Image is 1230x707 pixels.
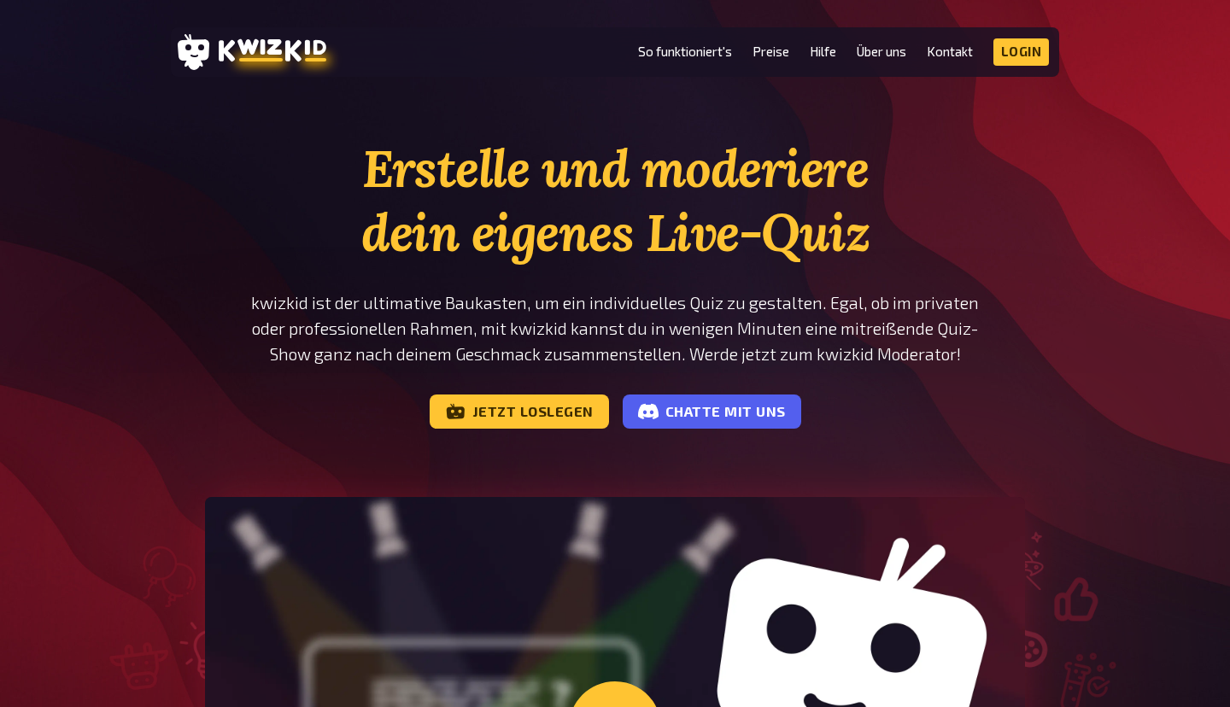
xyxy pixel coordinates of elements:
[927,44,973,59] a: Kontakt
[205,137,1025,265] h1: Erstelle und moderiere dein eigenes Live-Quiz
[857,44,906,59] a: Über uns
[810,44,836,59] a: Hilfe
[623,394,801,429] a: Chatte mit uns
[993,38,1050,66] a: Login
[638,44,732,59] a: So funktioniert's
[205,290,1025,367] p: kwizkid ist der ultimative Baukasten, um ein individuelles Quiz zu gestalten. Egal, ob im private...
[753,44,789,59] a: Preise
[430,394,609,429] a: Jetzt loslegen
